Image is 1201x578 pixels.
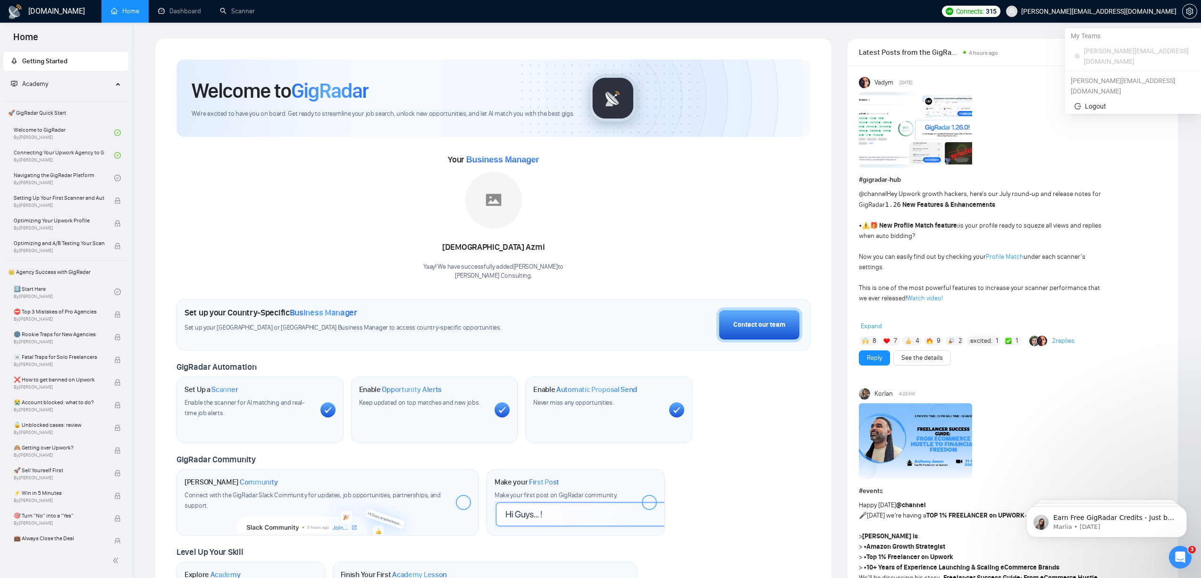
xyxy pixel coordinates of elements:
code: 1.26 [885,201,901,208]
span: 7 [894,336,897,346]
span: Community [240,477,278,487]
span: 315 [986,6,997,17]
span: 🔓 Unblocked cases: review [14,420,104,430]
p: [PERSON_NAME] Consulting . [423,272,563,280]
a: Profile Match [986,253,1024,261]
span: :excited: [969,336,992,346]
img: 🙌 [862,338,869,344]
span: Setting Up Your First Scanner and Auto-Bidder [14,193,104,203]
h1: # events [859,486,1167,496]
img: gigradar-logo.png [589,75,637,122]
span: By [PERSON_NAME] [14,339,104,345]
span: By [PERSON_NAME] [14,498,104,503]
iframe: Intercom live chat [1169,546,1192,569]
span: lock [114,493,121,499]
span: 1 [996,336,998,346]
img: Alex B [1029,336,1040,346]
span: Make your first post on GigRadar community. [495,491,617,499]
h1: Set Up a [185,385,238,394]
h1: [PERSON_NAME] [185,477,278,487]
span: lock [114,334,121,340]
span: Opportunity Alerts [382,385,442,394]
a: Welcome to GigRadarBy[PERSON_NAME] [14,122,114,143]
iframe: Intercom notifications message [1012,486,1201,552]
span: Business Manager [466,155,539,164]
span: double-left [112,556,122,565]
span: By [PERSON_NAME] [14,384,104,390]
span: Latest Posts from the GigRadar Community [859,46,960,58]
span: rocket [11,58,17,64]
span: By [PERSON_NAME] [14,407,104,413]
img: 👍 [905,338,912,344]
span: lock [114,447,121,454]
img: placeholder.png [465,172,522,229]
img: Vadym [859,77,870,88]
span: ⚡ Win in 5 Minutes [14,488,104,498]
span: lock [114,538,121,544]
a: Navigating the GigRadar PlatformBy[PERSON_NAME] [14,168,114,188]
span: Connects: [956,6,984,17]
span: check-circle [114,289,121,295]
img: 🔥 [926,338,933,344]
span: Level Up Your Skill [176,547,243,557]
span: lock [114,311,121,318]
h1: # gigradar-hub [859,175,1167,185]
span: ⚠️ [862,221,870,229]
span: lock [114,197,121,204]
span: Korlan [874,389,893,399]
strong: Profile management upgrades: [862,315,955,323]
span: Connect with the GigRadar Slack Community for updates, job opportunities, partnerships, and support. [185,491,441,510]
span: By [PERSON_NAME] [14,452,104,458]
span: ☠️ Fatal Traps for Solo Freelancers [14,352,104,362]
span: lock [114,357,121,363]
span: By [PERSON_NAME] [14,362,104,367]
h1: Make your [495,477,559,487]
span: lock [114,425,121,431]
span: team [1075,53,1080,59]
img: ❤️ [883,338,890,344]
span: setting [1183,8,1197,15]
span: First Post [529,477,559,487]
span: 🌚 Rookie Traps for New Agencies [14,330,104,339]
span: lock [114,402,121,408]
span: [DATE] [899,78,912,87]
span: By [PERSON_NAME] [14,248,104,254]
strong: New Features & Enhancements [902,201,995,209]
span: 🚀 GigRadar Quick Start [4,103,127,122]
span: Optimizing and A/B Testing Your Scanner for Better Results [14,238,104,248]
span: Your [448,154,539,165]
span: @channel [859,190,887,198]
img: Korlan [859,388,870,399]
span: 🎯 Turn “No” into a “Yes” [14,511,104,520]
span: 4 [915,336,919,346]
a: searchScanner [220,7,255,15]
a: homeHome [111,7,139,15]
span: By [PERSON_NAME] [14,203,104,208]
div: Contact our team [733,320,785,330]
a: Connecting Your Upwork Agency to GigRadarBy[PERSON_NAME] [14,145,114,166]
strong: Top 1% Freelancer on Upwork [866,553,953,561]
span: 💼 Always Close the Deal [14,534,104,543]
span: check-circle [114,129,121,136]
img: slackcommunity-bg.png [237,492,418,535]
button: Contact our team [716,307,802,342]
span: By [PERSON_NAME] [14,475,104,481]
a: dashboardDashboard [158,7,201,15]
span: 2 [958,336,962,346]
span: Keep updated on top matches and new jobs. [359,399,480,407]
span: By [PERSON_NAME] [14,316,104,322]
button: setting [1182,4,1197,19]
img: F09GJU1U88M-Anthony%20James.png [859,403,972,479]
a: 1️⃣ Start HereBy[PERSON_NAME] [14,281,114,302]
div: john@creedonconsulting.com [1065,73,1201,99]
button: Reply [859,350,890,365]
span: By [PERSON_NAME] [14,430,104,435]
span: lock [114,515,121,522]
span: By [PERSON_NAME] [14,543,104,549]
span: Home [6,30,46,50]
button: See the details [893,350,951,365]
span: Academy [22,80,48,88]
h1: Enable [359,385,442,394]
